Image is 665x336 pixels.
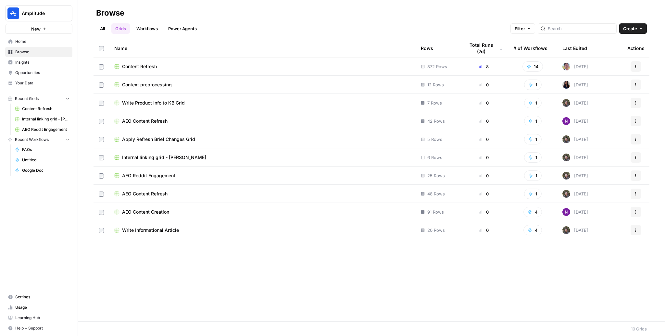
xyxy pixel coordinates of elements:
button: 4 [523,225,542,235]
div: 0 [465,136,503,143]
img: maow1e9ocotky9esmvpk8ol9rk58 [562,190,570,198]
span: AEO Reddit Engagement [22,127,69,132]
img: maow1e9ocotky9esmvpk8ol9rk58 [562,135,570,143]
span: 12 Rows [427,81,444,88]
span: 48 Rows [427,191,445,197]
button: 1 [524,134,542,144]
div: Actions [627,39,645,57]
button: Create [619,23,647,34]
span: Apply Refresh Brief Changes Grid [122,136,195,143]
span: Recent Workflows [15,137,49,143]
span: 872 Rows [427,63,447,70]
img: kedmmdess6i2jj5txyq6cw0yj4oc [562,117,570,125]
span: 7 Rows [427,100,442,106]
span: Usage [15,305,69,310]
span: Context preprocessing [122,81,172,88]
span: Write Informational Article [122,227,179,233]
a: Browse [5,47,72,57]
span: Browse [15,49,69,55]
span: Amplitude [22,10,61,17]
a: Write Product Info to KB Grid [114,100,410,106]
div: Name [114,39,410,57]
button: 4 [523,207,542,217]
span: Internal linking grid - [PERSON_NAME] [122,154,206,161]
a: Usage [5,302,72,313]
div: Browse [96,8,124,18]
div: [DATE] [562,208,588,216]
a: AEO Content Refresh [114,191,410,197]
img: rox323kbkgutb4wcij4krxobkpon [562,81,570,89]
div: 0 [465,191,503,197]
span: AEO Content Refresh [122,191,168,197]
div: [DATE] [562,117,588,125]
a: FAQs [12,144,72,155]
div: [DATE] [562,99,588,107]
div: 8 [465,63,503,70]
span: Content Refresh [22,106,69,112]
img: maow1e9ocotky9esmvpk8ol9rk58 [562,226,570,234]
a: AEO Content Creation [114,209,410,215]
a: Internal linking grid - [PERSON_NAME] [114,154,410,161]
img: kedmmdess6i2jj5txyq6cw0yj4oc [562,208,570,216]
a: AEO Reddit Engagement [12,124,72,135]
div: Rows [421,39,433,57]
img: maow1e9ocotky9esmvpk8ol9rk58 [562,172,570,180]
span: Settings [15,294,69,300]
span: AEO Content Refresh [122,118,168,124]
a: AEO Content Refresh [114,118,410,124]
span: 42 Rows [427,118,445,124]
span: New [31,26,41,32]
a: Apply Refresh Brief Changes Grid [114,136,410,143]
div: Total Runs (7d) [465,39,503,57]
a: Power Agents [164,23,201,34]
a: Your Data [5,78,72,88]
span: Your Data [15,80,69,86]
div: [DATE] [562,172,588,180]
a: Grids [111,23,130,34]
span: Insights [15,59,69,65]
div: 0 [465,154,503,161]
a: Opportunities [5,68,72,78]
a: Insights [5,57,72,68]
div: 0 [465,172,503,179]
div: 0 [465,227,503,233]
span: Learning Hub [15,315,69,321]
span: Internal linking grid - [PERSON_NAME] [22,116,69,122]
div: [DATE] [562,154,588,161]
span: 25 Rows [427,172,445,179]
span: 91 Rows [427,209,444,215]
span: Google Doc [22,168,69,173]
a: Internal linking grid - [PERSON_NAME] [12,114,72,124]
div: [DATE] [562,190,588,198]
div: [DATE] [562,135,588,143]
a: Content Refresh [114,63,410,70]
a: Content Refresh [12,104,72,114]
button: 1 [524,152,542,163]
button: Help + Support [5,323,72,333]
div: Last Edited [562,39,587,57]
div: # of Workflows [513,39,547,57]
input: Search [548,25,614,32]
a: All [96,23,109,34]
button: Recent Grids [5,94,72,104]
a: Home [5,36,72,47]
button: 1 [524,116,542,126]
img: maow1e9ocotky9esmvpk8ol9rk58 [562,99,570,107]
a: Settings [5,292,72,302]
button: 1 [524,189,542,199]
span: Home [15,39,69,44]
span: Help + Support [15,325,69,331]
div: 10 Grids [631,326,647,332]
button: 14 [522,61,543,72]
span: FAQs [22,147,69,153]
button: New [5,24,72,34]
span: 6 Rows [427,154,442,161]
button: 1 [524,170,542,181]
div: 0 [465,118,503,124]
a: Google Doc [12,165,72,176]
div: [DATE] [562,81,588,89]
div: [DATE] [562,63,588,70]
span: Untitled [22,157,69,163]
button: Filter [510,23,535,34]
span: Write Product Info to KB Grid [122,100,185,106]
